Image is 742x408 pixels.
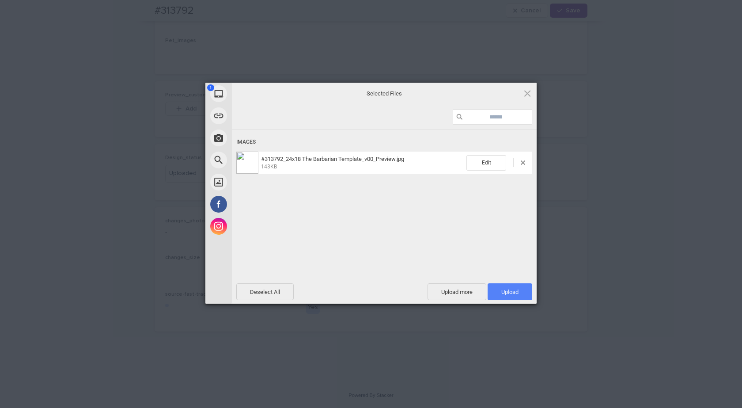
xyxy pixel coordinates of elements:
[205,149,311,171] div: Web Search
[205,171,311,193] div: Unsplash
[205,215,311,237] div: Instagram
[488,283,532,300] span: Upload
[261,164,277,170] span: 143KB
[205,193,311,215] div: Facebook
[501,289,519,295] span: Upload
[261,156,404,162] span: #313792_24x18 The Barbarian Template_v00_Preview.jpg
[205,105,311,127] div: Link (URL)
[522,88,532,98] span: Click here or hit ESC to close picker
[236,134,532,150] div: Images
[236,152,258,174] img: c6b89cbf-a0b8-422e-a2d9-c7fe60e27434
[428,283,486,300] span: Upload more
[236,283,294,300] span: Deselect All
[205,83,311,105] div: My Device
[207,84,214,91] span: 1
[466,155,506,171] span: Edit
[258,156,466,170] span: #313792_24x18 The Barbarian Template_v00_Preview.jpg
[296,89,473,97] span: Selected Files
[205,127,311,149] div: Take Photo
